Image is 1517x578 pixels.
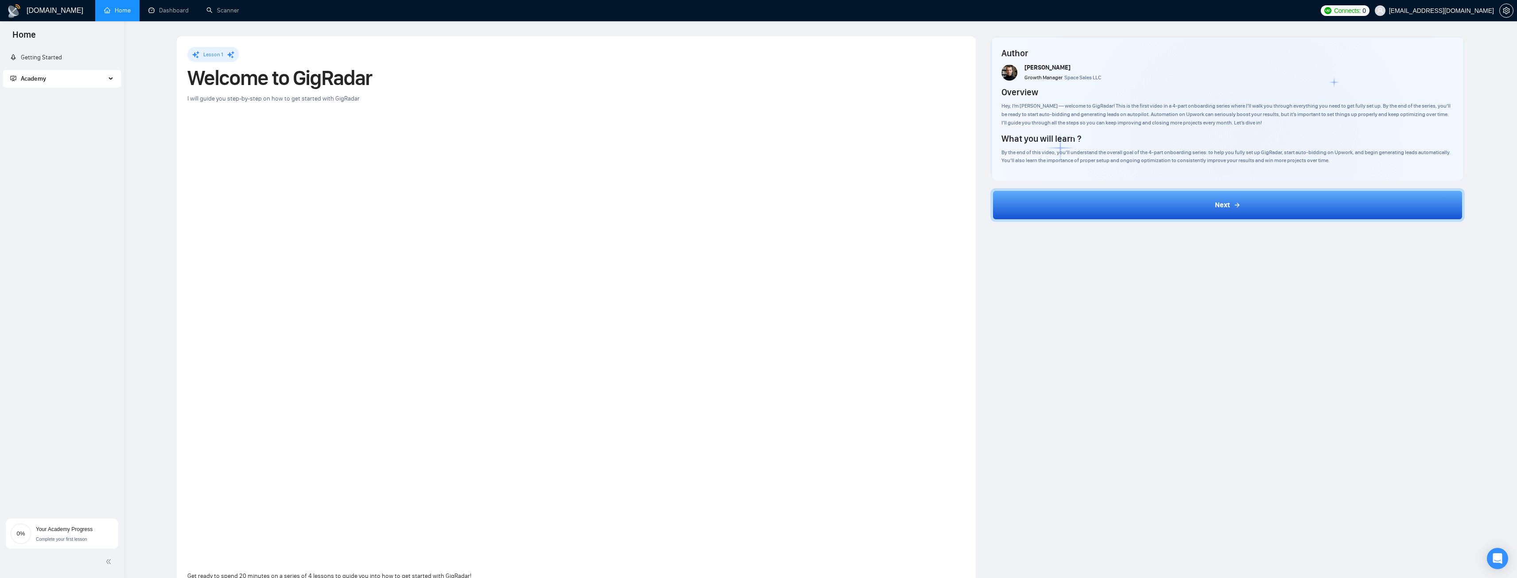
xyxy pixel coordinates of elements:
span: [PERSON_NAME] [1024,64,1071,71]
span: Next [1215,200,1230,210]
h4: Overview [1001,86,1038,98]
span: double-left [105,557,114,566]
a: rocketGetting Started [10,54,62,61]
span: Lesson 1 [203,51,223,58]
span: 0 [1362,6,1366,16]
span: Complete your first lesson [36,537,87,542]
span: Academy [21,75,46,82]
button: setting [1499,4,1513,18]
span: Space Sales LLC [1064,74,1101,81]
span: I will guide you step-by-step on how to get started with GigRadar [187,95,360,102]
a: homeHome [104,7,131,14]
button: Next [990,188,1465,222]
a: dashboardDashboard [148,7,189,14]
img: logo [7,4,21,18]
span: Home [5,28,43,47]
h1: Welcome to GigRadar [187,68,965,88]
a: setting [1499,7,1513,14]
span: user [1377,8,1383,14]
span: Your Academy Progress [36,526,93,532]
div: Hey, I’m [PERSON_NAME] — welcome to GigRadar! This is the first video in a 4-part onboarding seri... [1001,102,1454,127]
span: Academy [10,75,46,82]
span: Growth Manager [1024,74,1063,81]
h4: What you will learn ? [1001,132,1081,145]
div: Open Intercom Messenger [1487,548,1508,569]
span: fund-projection-screen [10,75,16,81]
img: upwork-logo.png [1324,7,1331,14]
span: 0% [10,531,31,536]
a: searchScanner [206,7,239,14]
li: Getting Started [3,49,120,66]
span: Connects: [1334,6,1361,16]
div: By the end of this video, you’ll understand the overall goal of the 4-part onboarding series: to ... [1001,148,1454,165]
h4: Author [1001,47,1454,59]
img: vlad-t.jpg [1001,65,1017,81]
